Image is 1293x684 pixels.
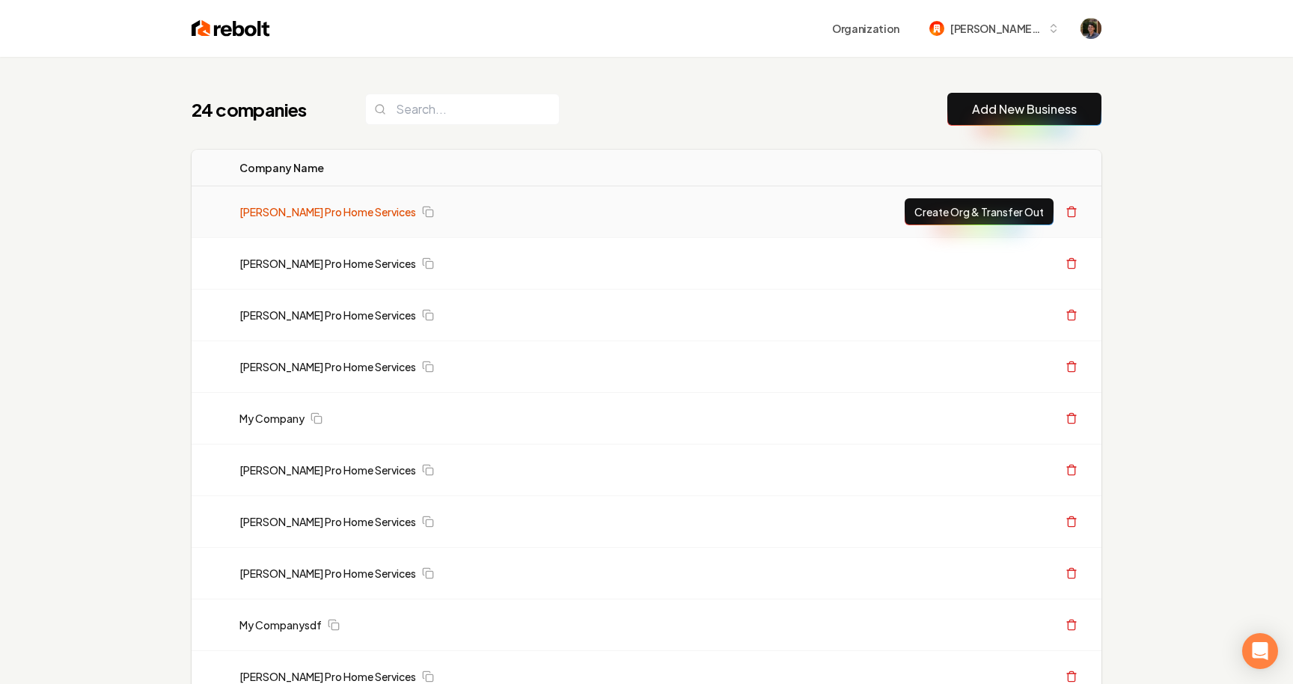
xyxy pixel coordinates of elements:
th: Company Name [227,150,674,186]
a: [PERSON_NAME] Pro Home Services [239,204,416,219]
a: Add New Business [972,100,1077,118]
a: [PERSON_NAME] Pro Home Services [239,514,416,529]
a: [PERSON_NAME] Pro Home Services [239,669,416,684]
span: [PERSON_NAME]-62 [950,21,1042,37]
button: Create Org & Transfer Out [905,198,1054,225]
a: [PERSON_NAME] Pro Home Services [239,308,416,323]
a: [PERSON_NAME] Pro Home Services [239,566,416,581]
div: Open Intercom Messenger [1242,633,1278,669]
a: [PERSON_NAME] Pro Home Services [239,462,416,477]
a: My Companysdf [239,617,322,632]
button: Add New Business [947,93,1101,126]
a: [PERSON_NAME] Pro Home Services [239,359,416,374]
h1: 24 companies [192,97,335,121]
input: Search... [365,94,560,125]
a: [PERSON_NAME] Pro Home Services [239,256,416,271]
a: My Company [239,411,305,426]
img: Mitchell Stahl [1080,18,1101,39]
img: mitchell-62 [929,21,944,36]
img: Rebolt Logo [192,18,270,39]
button: Open user button [1080,18,1101,39]
button: Organization [823,15,908,42]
